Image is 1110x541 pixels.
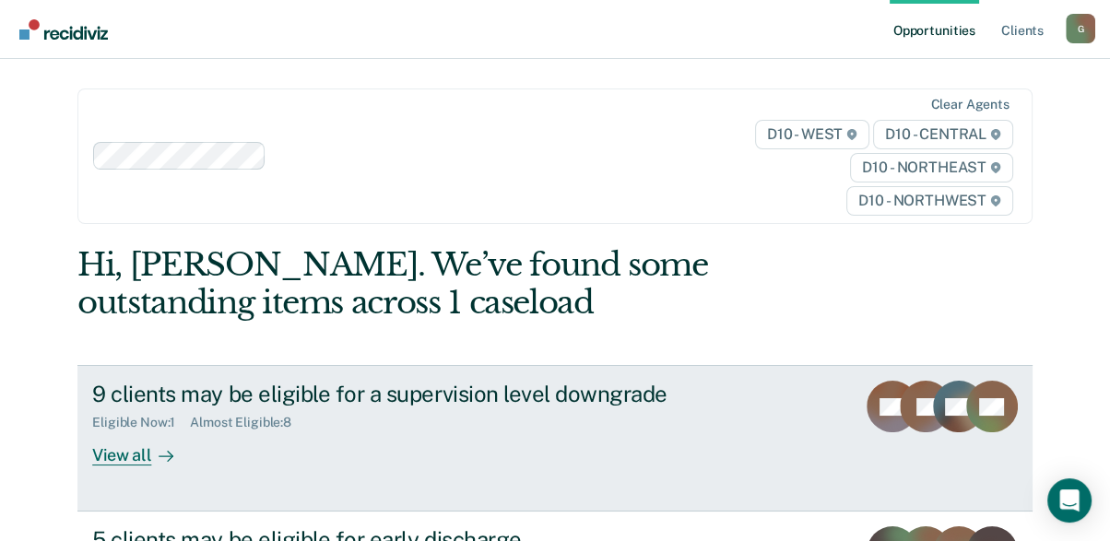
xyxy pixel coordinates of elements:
div: View all [92,430,195,466]
span: D10 - WEST [755,120,869,149]
span: D10 - NORTHEAST [850,153,1012,182]
img: Recidiviz [19,19,108,40]
div: G [1066,14,1095,43]
span: D10 - CENTRAL [873,120,1013,149]
div: Clear agents [930,97,1009,112]
div: 9 clients may be eligible for a supervision level downgrade [92,381,739,407]
div: Hi, [PERSON_NAME]. We’ve found some outstanding items across 1 caseload [77,246,841,322]
span: D10 - NORTHWEST [846,186,1012,216]
a: 9 clients may be eligible for a supervision level downgradeEligible Now:1Almost Eligible:8View all [77,365,1033,511]
button: Profile dropdown button [1066,14,1095,43]
div: Eligible Now : 1 [92,415,190,430]
div: Almost Eligible : 8 [190,415,306,430]
div: Open Intercom Messenger [1047,478,1092,523]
